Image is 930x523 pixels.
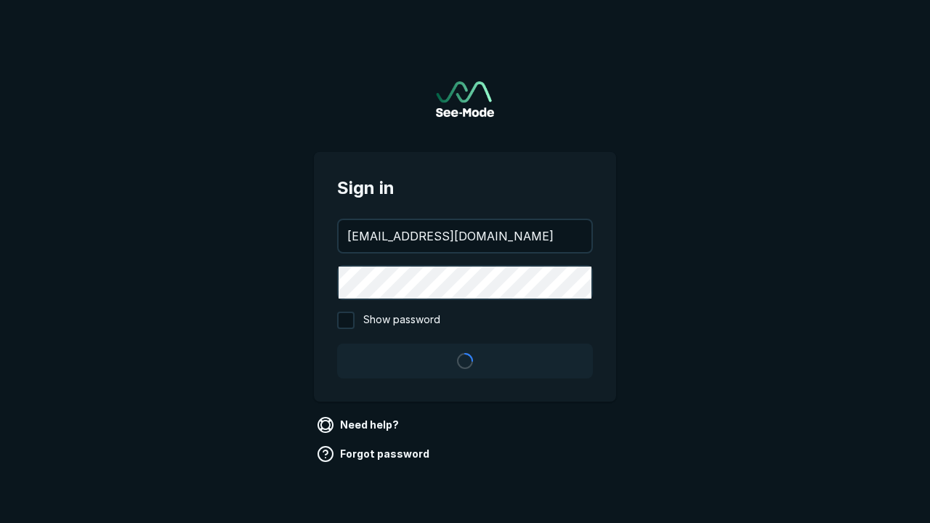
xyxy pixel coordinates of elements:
span: Sign in [337,175,593,201]
a: Need help? [314,413,405,437]
img: See-Mode Logo [436,81,494,117]
a: Forgot password [314,442,435,466]
input: your@email.com [339,220,591,252]
span: Show password [363,312,440,329]
a: Go to sign in [436,81,494,117]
